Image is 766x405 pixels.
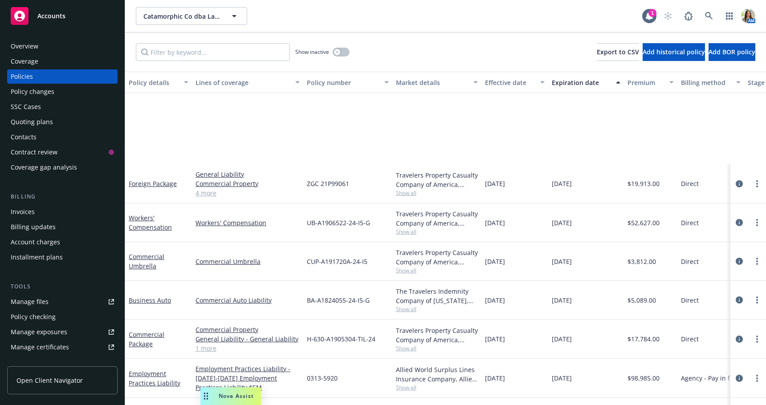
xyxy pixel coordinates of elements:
div: Travelers Property Casualty Company of America, Travelers Insurance [396,248,478,267]
a: more [752,334,762,344]
span: [DATE] [485,257,505,266]
span: Show all [396,384,478,391]
button: Expiration date [548,72,624,93]
span: Add historical policy [643,48,705,56]
a: Policies [7,69,118,84]
a: Billing updates [7,220,118,234]
span: $52,627.00 [627,218,660,227]
span: Direct [681,257,699,266]
a: Accounts [7,4,118,28]
span: [DATE] [552,257,572,266]
div: Contract review [11,145,57,159]
div: Coverage gap analysis [11,160,77,174]
span: CUP-A191720A-24-I5 [307,257,367,266]
div: Invoices [11,205,35,219]
div: Policy number [307,78,379,87]
a: more [752,217,762,228]
a: more [752,373,762,384]
span: Catamorphic Co dba LaunchDarkly [143,12,220,21]
div: Travelers Property Casualty Company of America, Travelers Insurance [396,170,478,189]
input: Filter by keyword... [136,43,290,61]
span: Direct [681,334,699,344]
a: Workers' Compensation [196,218,300,227]
button: Nova Assist [200,387,261,405]
span: Direct [681,296,699,305]
span: 0313-5920 [307,373,338,383]
a: Installment plans [7,250,118,264]
a: Coverage gap analysis [7,160,118,174]
a: more [752,178,762,189]
a: Commercial Property [196,179,300,188]
div: SSC Cases [11,100,41,114]
a: circleInformation [734,295,745,305]
span: Export to CSV [597,48,639,56]
a: Commercial Package [129,330,164,348]
a: Manage certificates [7,340,118,354]
a: Workers' Compensation [129,214,172,231]
button: Policy details [125,72,192,93]
a: more [752,256,762,267]
a: circleInformation [734,217,745,228]
span: Nova Assist [219,392,254,400]
div: The Travelers Indemnity Company of [US_STATE], Travelers Insurance [396,287,478,305]
a: General Liability - General Liability [196,334,300,344]
span: $17,784.00 [627,334,660,344]
img: photo [741,9,755,23]
span: UB-A1906522-24-I5-G [307,218,370,227]
a: circleInformation [734,334,745,344]
button: Policy number [303,72,392,93]
a: Account charges [7,235,118,249]
span: Agency - Pay in full [681,373,737,383]
div: Billing updates [11,220,56,234]
span: [DATE] [552,334,572,344]
div: Manage claims [11,355,56,369]
span: [DATE] [552,179,572,188]
a: Overview [7,39,118,53]
a: Policy changes [7,85,118,99]
a: Contacts [7,130,118,144]
a: Coverage [7,54,118,69]
span: Accounts [37,12,65,20]
a: General Liability [196,170,300,179]
a: Commercial Property [196,325,300,334]
div: Tools [7,282,118,291]
div: Installment plans [11,250,63,264]
span: ZGC 21P99061 [307,179,349,188]
span: [DATE] [485,334,505,344]
div: Premium [627,78,664,87]
a: Report a Bug [680,7,697,25]
span: H-630-A1905304-TIL-24 [307,334,375,344]
a: SSC Cases [7,100,118,114]
button: Export to CSV [597,43,639,61]
button: Effective date [481,72,548,93]
button: Lines of coverage [192,72,303,93]
span: Show inactive [295,48,329,56]
div: Manage exposures [11,325,67,339]
div: Coverage [11,54,38,69]
div: Travelers Property Casualty Company of America, Travelers Insurance [396,209,478,228]
button: Catamorphic Co dba LaunchDarkly [136,7,247,25]
span: BA-A1824055-24-I5-G [307,296,370,305]
span: Show all [396,344,478,352]
a: 1 more [196,344,300,353]
div: Billing [7,192,118,201]
div: 1 [648,9,656,17]
span: [DATE] [552,218,572,227]
a: Employment Practices Liability - [DATE]-[DATE] Employment Practices Liability $5M [196,364,300,392]
div: Policies [11,69,33,84]
a: Commercial Umbrella [196,257,300,266]
a: Contract review [7,145,118,159]
a: more [752,295,762,305]
a: Commercial Umbrella [129,252,164,270]
div: Manage files [11,295,49,309]
span: Add BOR policy [709,48,755,56]
div: Account charges [11,235,60,249]
div: Effective date [485,78,535,87]
a: Manage exposures [7,325,118,339]
div: Expiration date [552,78,611,87]
span: $98,985.00 [627,373,660,383]
a: Foreign Package [129,179,177,188]
div: Policy checking [11,310,56,324]
span: [DATE] [552,373,572,383]
span: Show all [396,228,478,235]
